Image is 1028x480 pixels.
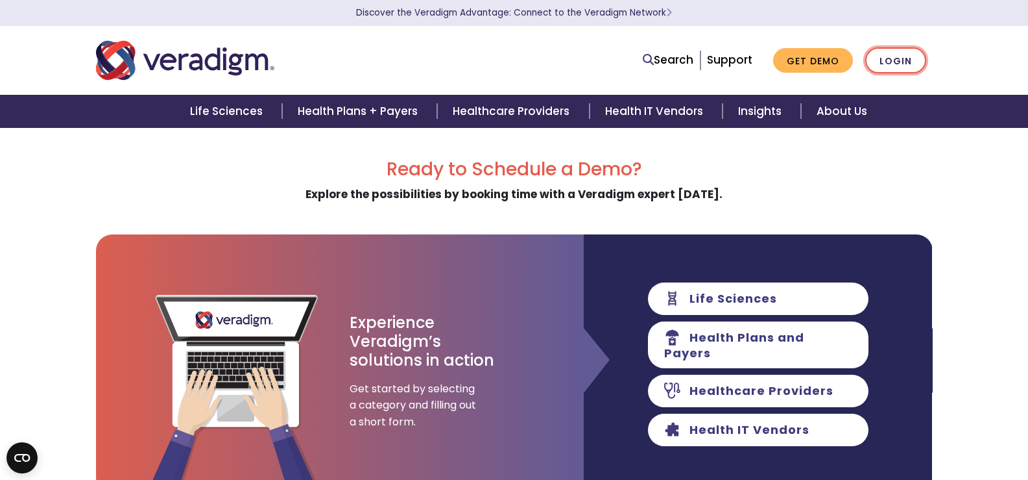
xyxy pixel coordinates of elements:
span: Get started by selecting a category and filling out a short form. [350,381,479,431]
a: Life Sciences [174,95,282,128]
a: Support [707,52,752,68]
button: Open CMP widget [6,442,38,474]
a: Discover the Veradigm Advantage: Connect to the Veradigm NetworkLearn More [356,6,672,19]
a: Health IT Vendors [590,95,723,128]
a: Health Plans + Payers [282,95,437,128]
a: Healthcare Providers [437,95,589,128]
h2: Ready to Schedule a Demo? [96,158,933,181]
a: About Us [801,95,883,128]
a: Login [865,47,926,74]
a: Insights [723,95,801,128]
strong: Explore the possibilities by booking time with a Veradigm expert [DATE]. [305,186,723,202]
span: Learn More [666,6,672,19]
h3: Experience Veradigm’s solutions in action [350,314,496,370]
a: Search [643,51,693,69]
img: Veradigm logo [96,39,274,82]
a: Get Demo [773,48,853,73]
